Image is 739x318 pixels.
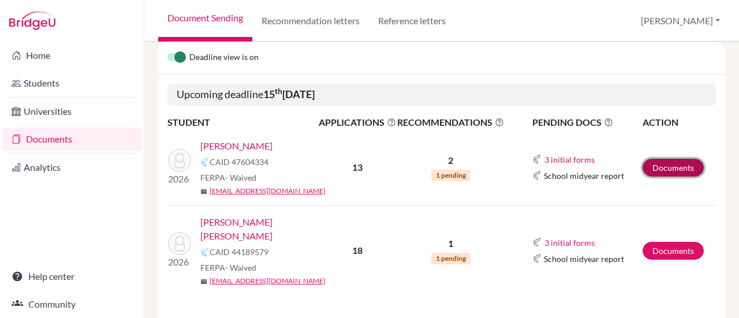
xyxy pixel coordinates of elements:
[544,170,624,182] span: School midyear report
[200,158,210,167] img: Common App logo
[397,115,504,129] span: RECOMMENDATIONS
[2,128,141,151] a: Documents
[532,171,542,180] img: Common App logo
[210,186,326,196] a: [EMAIL_ADDRESS][DOMAIN_NAME]
[263,88,315,100] b: 15 [DATE]
[532,155,542,164] img: Common App logo
[532,254,542,263] img: Common App logo
[532,115,641,129] span: PENDING DOCS
[544,236,595,249] button: 3 initial forms
[2,293,141,316] a: Community
[431,253,471,264] span: 1 pending
[210,276,326,286] a: [EMAIL_ADDRESS][DOMAIN_NAME]
[642,115,716,130] th: ACTION
[431,170,471,181] span: 1 pending
[200,188,207,195] span: mail
[210,246,268,258] span: CAID 44189579
[200,261,256,274] span: FERPA
[168,172,191,186] p: 2026
[275,87,282,96] sup: th
[636,10,725,32] button: [PERSON_NAME]
[2,72,141,95] a: Students
[225,173,256,182] span: - Waived
[168,232,191,255] img: Yeboah, Nana Kwame Adom
[167,115,318,130] th: STUDENT
[200,278,207,285] span: mail
[200,171,256,184] span: FERPA
[167,84,716,106] h5: Upcoming deadline
[2,265,141,288] a: Help center
[643,159,704,177] a: Documents
[2,100,141,123] a: Universities
[397,154,504,167] p: 2
[2,44,141,67] a: Home
[544,153,595,166] button: 3 initial forms
[210,156,268,168] span: CAID 47604334
[532,238,542,247] img: Common App logo
[397,237,504,250] p: 1
[2,156,141,179] a: Analytics
[200,215,326,243] a: [PERSON_NAME] [PERSON_NAME]
[319,115,396,129] span: APPLICATIONS
[200,248,210,257] img: Common App logo
[352,162,363,173] b: 13
[9,12,55,30] img: Bridge-U
[225,263,256,272] span: - Waived
[643,242,704,260] a: Documents
[200,139,273,153] a: [PERSON_NAME]
[544,253,624,265] span: School midyear report
[352,245,363,256] b: 18
[168,255,191,269] p: 2026
[189,51,259,65] span: Deadline view is on
[168,149,191,172] img: Essuman, David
